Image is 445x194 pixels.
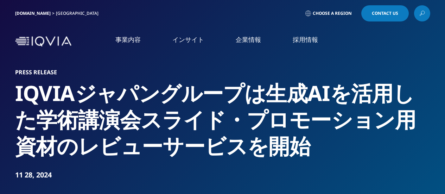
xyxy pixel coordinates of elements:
[172,35,204,44] a: インサイト
[15,10,51,16] a: [DOMAIN_NAME]
[15,170,430,180] div: 11 28, 2024
[15,69,430,76] h1: Press Release
[56,11,101,16] div: [GEOGRAPHIC_DATA]
[15,80,430,159] h2: IQVIAジャパングループは生成AIを活用した学術講演会スライド・プロモーション用資材のレビューサービスを開始
[236,35,261,44] a: 企業情報
[372,11,398,15] span: Contact Us
[313,11,352,16] span: Choose a Region
[361,5,409,21] a: Contact Us
[115,35,141,44] a: 事業内容
[74,25,430,58] nav: Primary
[293,35,318,44] a: 採用情報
